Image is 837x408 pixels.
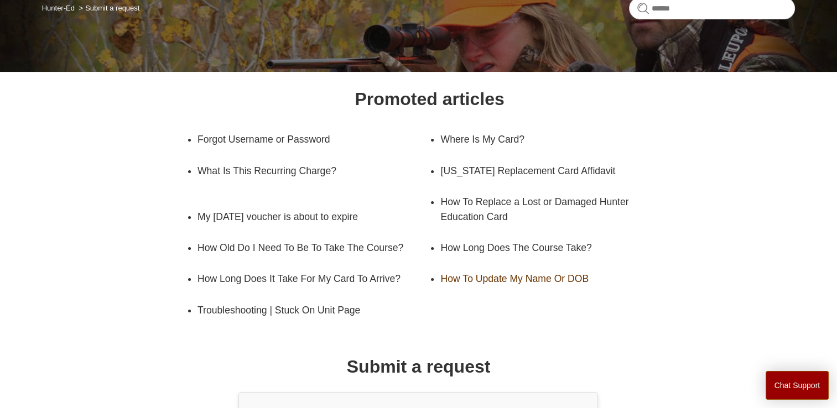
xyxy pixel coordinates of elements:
a: How To Update My Name Or DOB [440,263,656,294]
a: Hunter-Ed [42,4,75,12]
li: Submit a request [77,4,140,12]
button: Chat Support [766,371,829,400]
a: Troubleshooting | Stuck On Unit Page [197,295,413,326]
a: What Is This Recurring Charge? [197,155,430,186]
a: Forgot Username or Password [197,124,413,155]
h1: Submit a request [347,353,491,380]
a: How To Replace a Lost or Damaged Hunter Education Card [440,186,673,232]
a: How Old Do I Need To Be To Take The Course? [197,232,413,263]
a: Where Is My Card? [440,124,656,155]
h1: Promoted articles [355,86,504,112]
li: Hunter-Ed [42,4,77,12]
a: How Long Does It Take For My Card To Arrive? [197,263,430,294]
a: [US_STATE] Replacement Card Affidavit [440,155,656,186]
a: How Long Does The Course Take? [440,232,656,263]
a: My [DATE] voucher is about to expire [197,201,413,232]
